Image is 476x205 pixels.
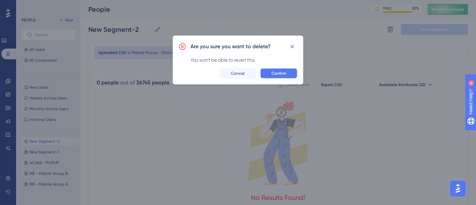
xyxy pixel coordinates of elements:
span: Confirm [271,71,286,76]
iframe: UserGuiding AI Assistant Launcher [448,179,468,199]
span: Cancel [231,71,245,76]
span: Need Help? [16,2,42,10]
h2: Are you sure you want to delete? [190,43,271,51]
div: 4 [47,3,49,9]
div: You won't be able to revert this. [190,56,298,64]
